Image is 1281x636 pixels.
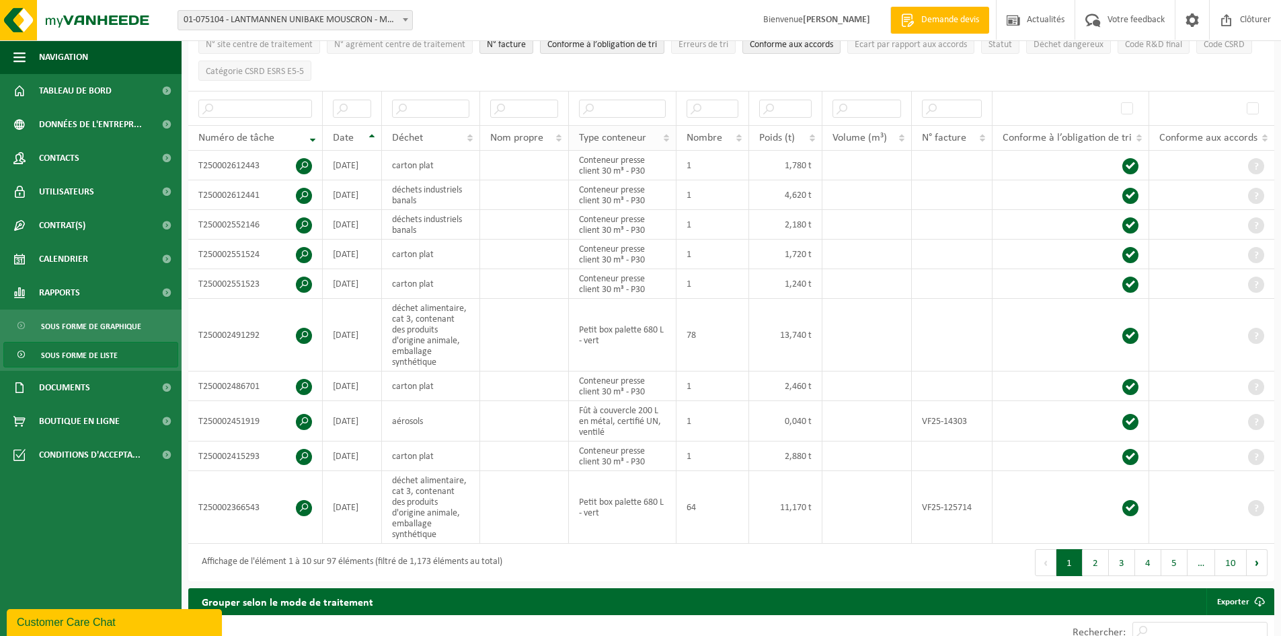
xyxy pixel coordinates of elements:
td: T250002366543 [188,471,323,544]
span: Conforme à l’obligation de tri [547,40,657,50]
iframe: chat widget [7,606,225,636]
td: 1,240 t [749,269,822,299]
button: StatutStatut: Activate to sort [981,34,1019,54]
span: Utilisateurs [39,175,94,209]
td: [DATE] [323,151,382,180]
td: carton plat [382,240,480,269]
div: Affichage de l'élément 1 à 10 sur 97 éléments (filtré de 1,173 éléments au total) [195,551,502,575]
span: Nombre [687,133,722,143]
td: T250002551524 [188,240,323,269]
td: Petit box palette 680 L - vert [569,471,676,544]
button: 2 [1083,549,1109,576]
td: Fût à couvercle 200 L en métal, certifié UN, ventilé [569,401,676,441]
td: Conteneur presse client 30 m³ - P30 [569,210,676,240]
td: carton plat [382,151,480,180]
span: Sous forme de liste [41,343,118,368]
button: Code CSRDCode CSRD: Activate to sort [1196,34,1252,54]
button: Next [1247,549,1268,576]
td: [DATE] [323,372,382,401]
td: 2,460 t [749,372,822,401]
span: Poids (t) [759,133,795,143]
h2: Grouper selon le mode de traitement [188,588,387,614]
td: T250002491292 [188,299,323,372]
td: déchet alimentaire, cat 3, contenant des produits d'origine animale, emballage synthétique [382,299,480,372]
span: Numéro de tâche [198,133,274,143]
td: carton plat [382,269,480,299]
td: T250002451919 [188,401,323,441]
td: Conteneur presse client 30 m³ - P30 [569,441,676,471]
a: Sous forme de liste [3,342,178,367]
span: Type conteneur [579,133,646,143]
td: carton plat [382,372,480,401]
span: Date [333,133,354,143]
td: 78 [676,299,750,372]
a: Demande devis [890,7,989,34]
span: Boutique en ligne [39,404,120,438]
td: 1 [676,180,750,210]
span: Déchet dangereux [1034,40,1103,50]
td: 11,170 t [749,471,822,544]
button: Erreurs de triErreurs de tri: Activate to sort [671,34,736,54]
span: Code R&D final [1125,40,1182,50]
td: 1 [676,372,750,401]
span: Déchet [392,133,423,143]
td: 1 [676,210,750,240]
td: déchets industriels banals [382,210,480,240]
span: Statut [988,40,1012,50]
td: Conteneur presse client 30 m³ - P30 [569,269,676,299]
span: Conforme aux accords [750,40,833,50]
button: N° site centre de traitementN° site centre de traitement: Activate to sort [198,34,320,54]
span: Conforme à l’obligation de tri [1003,133,1132,143]
button: Catégorie CSRD ESRS E5-5Catégorie CSRD ESRS E5-5: Activate to sort [198,61,311,81]
span: Contrat(s) [39,209,85,242]
td: 4,620 t [749,180,822,210]
span: Code CSRD [1204,40,1245,50]
td: [DATE] [323,240,382,269]
span: N° agrément centre de traitement [334,40,465,50]
td: [DATE] [323,441,382,471]
button: Déchet dangereux : Activate to sort [1026,34,1111,54]
button: 4 [1135,549,1161,576]
span: Erreurs de tri [678,40,728,50]
span: Conditions d'accepta... [39,438,141,472]
span: Documents [39,371,90,404]
td: déchet alimentaire, cat 3, contenant des produits d'origine animale, emballage synthétique [382,471,480,544]
td: Conteneur presse client 30 m³ - P30 [569,151,676,180]
td: déchets industriels banals [382,180,480,210]
span: Volume (m³) [832,133,887,143]
td: 1 [676,441,750,471]
span: N° site centre de traitement [206,40,313,50]
td: Conteneur presse client 30 m³ - P30 [569,372,676,401]
td: 64 [676,471,750,544]
span: N° facture [922,133,966,143]
td: 1,720 t [749,240,822,269]
span: Calendrier [39,242,88,276]
td: T250002551523 [188,269,323,299]
td: 2,880 t [749,441,822,471]
a: Exporter [1206,588,1273,615]
td: T250002612443 [188,151,323,180]
td: aérosols [382,401,480,441]
button: Code R&D finalCode R&amp;D final: Activate to sort [1118,34,1190,54]
span: Nom propre [490,133,543,143]
td: [DATE] [323,269,382,299]
a: Sous forme de graphique [3,313,178,339]
td: Conteneur presse client 30 m³ - P30 [569,180,676,210]
span: Navigation [39,40,88,74]
td: 0,040 t [749,401,822,441]
button: 5 [1161,549,1188,576]
button: Écart par rapport aux accordsÉcart par rapport aux accords: Activate to sort [847,34,974,54]
td: [DATE] [323,299,382,372]
td: T250002612441 [188,180,323,210]
td: 1 [676,151,750,180]
td: T250002486701 [188,372,323,401]
span: Contacts [39,141,79,175]
span: Rapports [39,276,80,310]
td: T250002415293 [188,441,323,471]
span: Conforme aux accords [1159,133,1257,143]
td: 1 [676,269,750,299]
span: 01-075104 - LANTMANNEN UNIBAKE MOUSCRON - MOUSCRON [178,11,412,30]
td: T250002552146 [188,210,323,240]
button: 1 [1056,549,1083,576]
button: Conforme aux accords : Activate to sort [742,34,841,54]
